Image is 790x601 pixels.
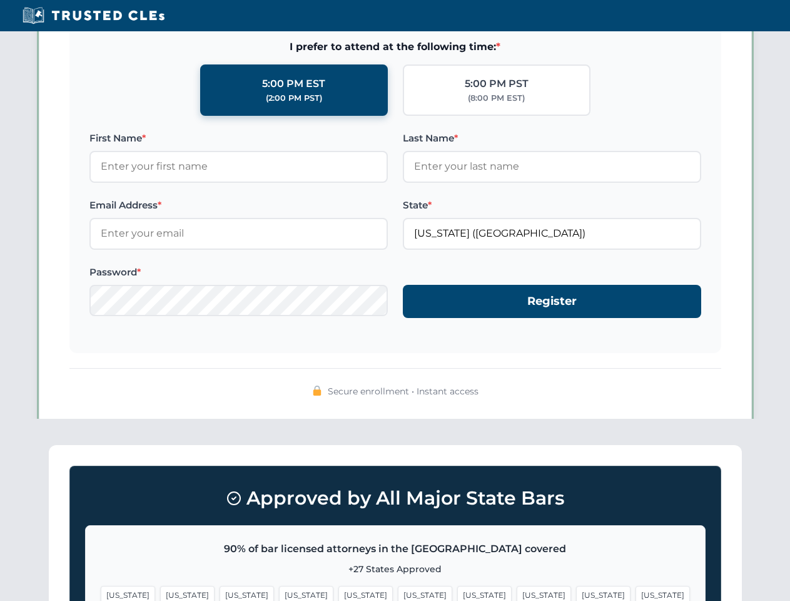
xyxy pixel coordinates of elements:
[403,285,701,318] button: Register
[89,218,388,249] input: Enter your email
[101,562,690,576] p: +27 States Approved
[403,198,701,213] label: State
[262,76,325,92] div: 5:00 PM EST
[89,198,388,213] label: Email Address
[89,131,388,146] label: First Name
[89,39,701,55] span: I prefer to attend at the following time:
[85,481,706,515] h3: Approved by All Major State Bars
[19,6,168,25] img: Trusted CLEs
[465,76,529,92] div: 5:00 PM PST
[403,218,701,249] input: Florida (FL)
[403,151,701,182] input: Enter your last name
[101,541,690,557] p: 90% of bar licensed attorneys in the [GEOGRAPHIC_DATA] covered
[89,151,388,182] input: Enter your first name
[403,131,701,146] label: Last Name
[468,92,525,105] div: (8:00 PM EST)
[89,265,388,280] label: Password
[312,386,322,396] img: 🔒
[266,92,322,105] div: (2:00 PM PST)
[328,384,479,398] span: Secure enrollment • Instant access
